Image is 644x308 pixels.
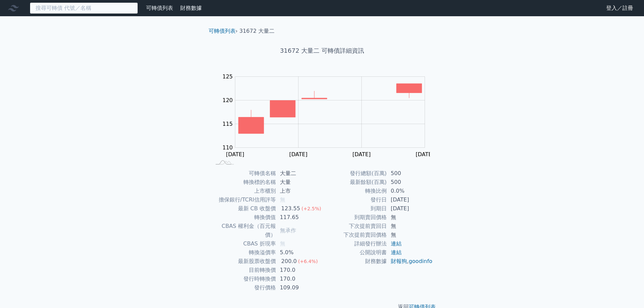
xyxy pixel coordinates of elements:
td: 117.65 [276,213,322,222]
td: 轉換價值 [211,213,276,222]
td: 詳細發行辦法 [322,239,387,248]
tspan: 115 [222,121,233,127]
td: 轉換比例 [322,187,387,195]
td: 發行日 [322,195,387,204]
td: [DATE] [387,204,433,213]
a: 可轉債列表 [146,5,173,11]
td: 無 [387,213,433,222]
td: 轉換標的名稱 [211,178,276,187]
span: (+6.4%) [298,259,318,264]
a: 登入／註冊 [601,3,639,14]
g: Chart [219,73,435,158]
a: 財務數據 [180,5,202,11]
div: 123.55 [280,204,302,213]
li: 31672 大量二 [239,27,275,35]
td: 擔保銀行/TCRI信用評等 [211,195,276,204]
td: 500 [387,169,433,178]
a: 財報狗 [391,258,407,264]
a: goodinfo [409,258,432,264]
td: CBAS 折現率 [211,239,276,248]
td: 可轉債名稱 [211,169,276,178]
td: 目前轉換價 [211,266,276,275]
span: 無承作 [280,227,296,234]
td: 最新股票收盤價 [211,257,276,266]
tspan: 120 [222,97,233,103]
td: 上市櫃別 [211,187,276,195]
td: 大量 [276,178,322,187]
tspan: [DATE] [226,151,244,158]
td: 發行時轉換價 [211,275,276,283]
td: 大量二 [276,169,322,178]
td: 無 [387,231,433,239]
td: 最新餘額(百萬) [322,178,387,187]
tspan: [DATE] [416,151,434,158]
td: 公開說明書 [322,248,387,257]
input: 搜尋可轉債 代號／名稱 [30,2,138,14]
td: 發行價格 [211,283,276,292]
td: 170.0 [276,266,322,275]
tspan: 125 [222,73,233,80]
td: [DATE] [387,195,433,204]
td: 500 [387,178,433,187]
span: 無 [280,240,285,247]
td: 109.09 [276,283,322,292]
div: 200.0 [280,257,298,266]
a: 連結 [391,249,402,256]
td: 最新 CB 收盤價 [211,204,276,213]
td: , [387,257,433,266]
span: (+2.5%) [302,206,321,211]
td: 財務數據 [322,257,387,266]
td: CBAS 權利金（百元報價） [211,222,276,239]
td: 到期日 [322,204,387,213]
td: 無 [387,222,433,231]
td: 170.0 [276,275,322,283]
span: 無 [280,196,285,203]
tspan: 110 [222,144,233,151]
li: › [209,27,238,35]
td: 下次提前賣回價格 [322,231,387,239]
td: 轉換溢價率 [211,248,276,257]
td: 下次提前賣回日 [322,222,387,231]
a: 可轉債列表 [209,28,236,34]
tspan: [DATE] [353,151,371,158]
a: 連結 [391,240,402,247]
td: 發行總額(百萬) [322,169,387,178]
g: Series [238,84,422,134]
tspan: [DATE] [289,151,308,158]
h1: 31672 大量二 可轉債詳細資訊 [203,46,441,55]
td: 上市 [276,187,322,195]
td: 5.0% [276,248,322,257]
td: 到期賣回價格 [322,213,387,222]
td: 0.0% [387,187,433,195]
